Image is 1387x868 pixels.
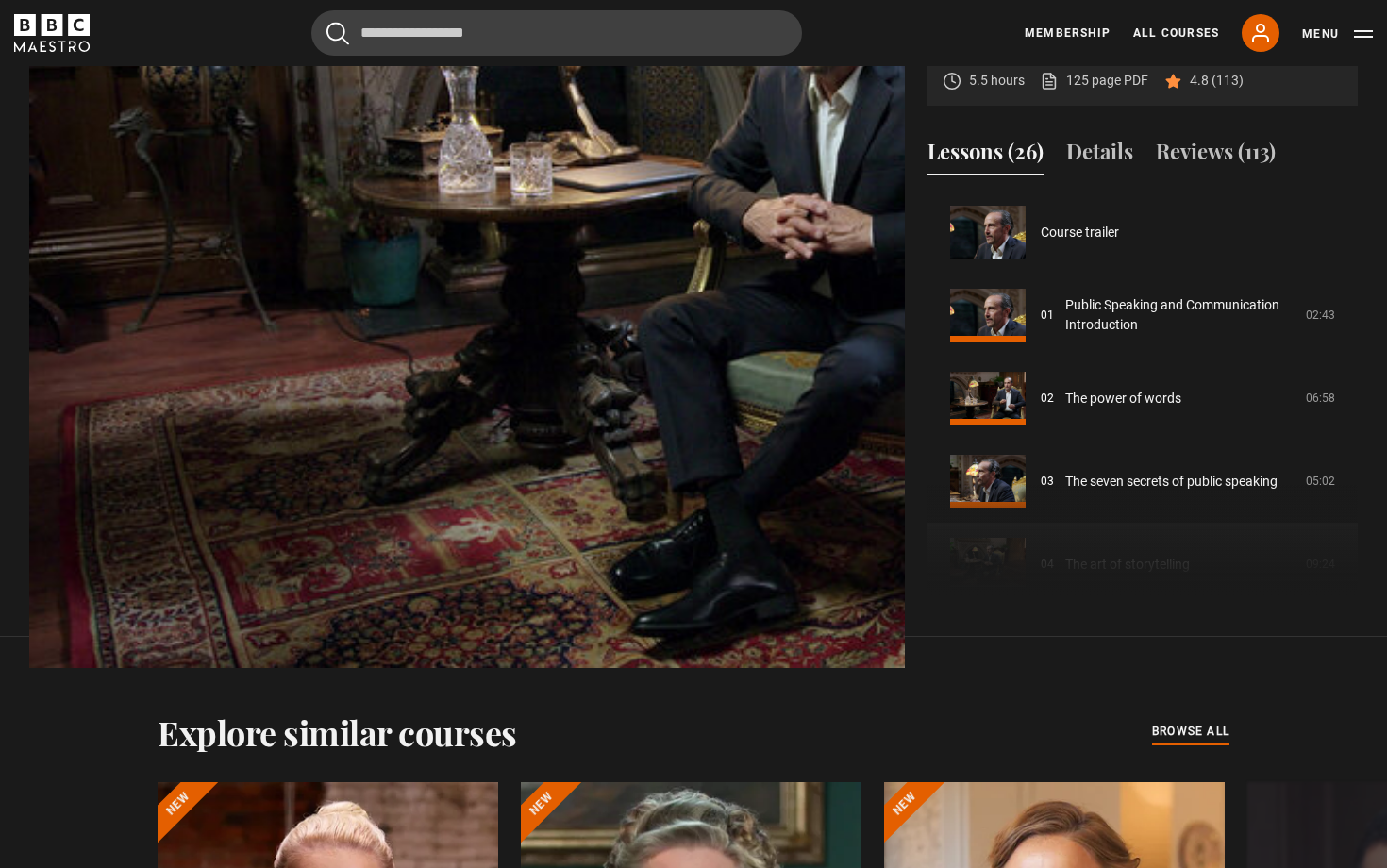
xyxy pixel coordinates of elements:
a: Course trailer [1041,223,1119,242]
span: browse all [1152,722,1229,741]
p: 4.8 (113) [1190,71,1244,91]
a: All Courses [1133,25,1219,42]
a: The seven secrets of public speaking [1065,472,1278,492]
input: Search [311,10,802,56]
a: Public Speaking and Communication Introduction [1065,295,1295,335]
a: The power of words [1065,389,1181,409]
a: browse all [1152,722,1229,743]
h2: Explore similar courses [158,712,517,752]
p: 5.5 hours [969,71,1025,91]
button: Reviews (113) [1156,136,1276,175]
button: Lessons (26) [927,136,1044,175]
a: 125 page PDF [1040,71,1148,91]
button: Toggle navigation [1302,25,1373,43]
svg: BBC Maestro [14,14,90,52]
a: Membership [1025,25,1111,42]
button: Submit the search query [326,22,349,45]
button: Details [1066,136,1133,175]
